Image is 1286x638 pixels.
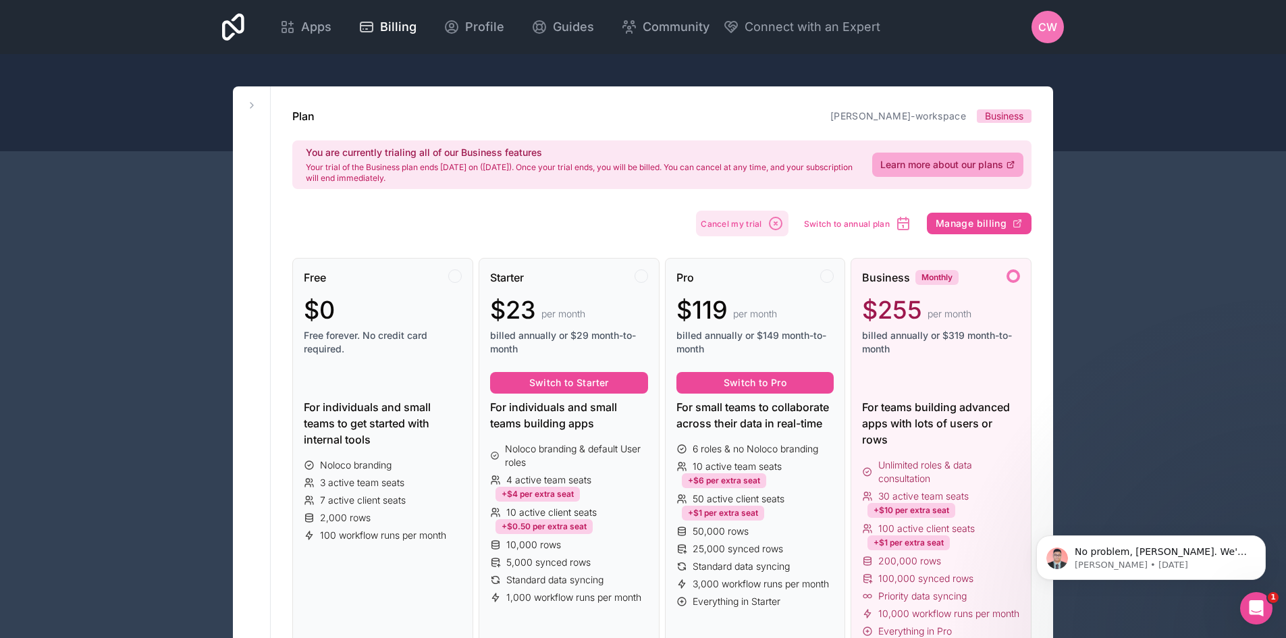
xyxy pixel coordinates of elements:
span: Standard data syncing [693,560,790,573]
span: per month [928,307,971,321]
span: 5,000 synced rows [506,556,591,569]
span: 4 active team seats [506,473,591,487]
h1: Plan [292,108,315,124]
span: Cancel my trial [701,219,762,229]
span: Guides [553,18,594,36]
span: 7 active client seats [320,494,406,507]
div: Monthly [915,270,959,285]
span: 25,000 synced rows [693,542,783,556]
a: Community [610,12,720,42]
span: per month [733,307,777,321]
span: Business [985,109,1023,123]
a: Learn more about our plans [872,153,1023,177]
span: $255 [862,296,922,323]
span: 100,000 synced rows [878,572,973,585]
div: +$1 per extra seat [682,506,764,521]
span: Starter [490,269,524,286]
span: Priority data syncing [878,589,967,603]
h2: You are currently trialing all of our Business features [306,146,856,159]
span: Switch to annual plan [804,219,890,229]
a: Billing [348,12,427,42]
span: Learn more about our plans [880,158,1003,171]
div: +$6 per extra seat [682,473,766,488]
span: 3 active team seats [320,476,404,489]
span: billed annually or $149 month-to-month [676,329,834,356]
div: +$1 per extra seat [867,535,950,550]
span: $23 [490,296,536,323]
span: 6 roles & no Noloco branding [693,442,818,456]
div: For teams building advanced apps with lots of users or rows [862,399,1020,448]
span: Everything in Pro [878,624,952,638]
p: Your trial of the Business plan ends [DATE] on ([DATE]). Once your trial ends, you will be billed... [306,162,856,184]
button: Cancel my trial [696,211,788,236]
div: +$4 per extra seat [495,487,580,502]
span: Connect with an Expert [745,18,880,36]
span: 200,000 rows [878,554,941,568]
span: Billing [380,18,417,36]
span: CW [1038,19,1057,35]
span: 10,000 workflow runs per month [878,607,1019,620]
span: Noloco branding & default User roles [505,442,647,469]
div: +$0.50 per extra seat [495,519,593,534]
button: Connect with an Expert [723,18,880,36]
span: Standard data syncing [506,573,604,587]
a: Profile [433,12,515,42]
span: $119 [676,296,728,323]
span: Manage billing [936,217,1007,230]
span: Unlimited roles & data consultation [878,458,1020,485]
span: Community [643,18,709,36]
div: For individuals and small teams to get started with internal tools [304,399,462,448]
iframe: Intercom live chat [1240,592,1272,624]
div: +$10 per extra seat [867,503,955,518]
button: Switch to Starter [490,372,648,394]
button: Switch to annual plan [799,211,916,236]
span: 2,000 rows [320,511,371,525]
span: Profile [465,18,504,36]
span: 50 active client seats [693,492,784,506]
a: Apps [269,12,342,42]
span: 100 workflow runs per month [320,529,446,542]
span: $0 [304,296,335,323]
button: Switch to Pro [676,372,834,394]
span: Free [304,269,326,286]
span: 3,000 workflow runs per month [693,577,829,591]
span: Free forever. No credit card required. [304,329,462,356]
span: 1,000 workflow runs per month [506,591,641,604]
span: 30 active team seats [878,489,969,503]
span: Pro [676,269,694,286]
iframe: Intercom notifications message [1016,507,1286,602]
span: Business [862,269,910,286]
a: [PERSON_NAME]-workspace [830,110,966,122]
span: 10 active team seats [693,460,782,473]
span: 50,000 rows [693,525,749,538]
span: 10,000 rows [506,538,561,552]
span: Noloco branding [320,458,392,472]
span: Everything in Starter [693,595,780,608]
div: For individuals and small teams building apps [490,399,648,431]
button: Manage billing [927,213,1032,234]
div: For small teams to collaborate across their data in real-time [676,399,834,431]
span: Apps [301,18,331,36]
span: billed annually or $319 month-to-month [862,329,1020,356]
span: per month [541,307,585,321]
span: 10 active client seats [506,506,597,519]
a: Guides [520,12,605,42]
span: billed annually or $29 month-to-month [490,329,648,356]
span: 100 active client seats [878,522,975,535]
span: 1 [1268,592,1279,603]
